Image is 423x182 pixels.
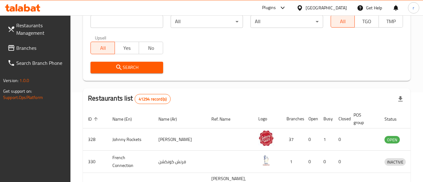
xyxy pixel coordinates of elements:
[171,15,243,28] div: All
[258,130,274,146] img: Johnny Rockets
[281,109,303,128] th: Branches
[3,93,43,101] a: Support.OpsPlatform
[3,40,71,55] a: Branches
[353,111,372,126] span: POS group
[3,76,18,85] span: Version:
[384,159,406,166] span: INACTIVE
[262,4,276,12] div: Plugins
[333,109,348,128] th: Closed
[135,96,170,102] span: 41294 record(s)
[318,151,333,173] td: 0
[107,151,153,173] td: French Connection
[333,17,353,26] span: All
[303,151,318,173] td: 0
[117,44,137,53] span: Yes
[333,151,348,173] td: 0
[384,136,400,143] span: OPEN
[19,76,29,85] span: 1.0.0
[3,18,71,40] a: Restaurants Management
[16,44,66,52] span: Branches
[83,128,107,151] td: 328
[95,64,158,71] span: Search
[158,115,185,123] span: Name (Ar)
[3,87,32,95] span: Get support on:
[413,4,414,11] span: r
[142,44,161,53] span: No
[303,128,318,151] td: 0
[253,109,281,128] th: Logo
[139,42,163,54] button: No
[153,128,206,151] td: [PERSON_NAME]
[354,15,379,28] button: TGO
[16,59,66,67] span: Search Branch Phone
[88,94,171,104] h2: Restaurants list
[381,17,400,26] span: TMP
[3,55,71,70] a: Search Branch Phone
[379,15,403,28] button: TMP
[90,15,163,28] input: Search for restaurant name or ID..
[90,62,163,73] button: Search
[393,91,408,107] div: Export file
[88,115,100,123] span: ID
[250,15,323,28] div: All
[303,109,318,128] th: Open
[333,128,348,151] td: 0
[16,22,66,37] span: Restaurants Management
[318,109,333,128] th: Busy
[318,128,333,151] td: 1
[115,42,139,54] button: Yes
[107,128,153,151] td: Johnny Rockets
[357,17,376,26] span: TGO
[93,44,112,53] span: All
[384,115,405,123] span: Status
[331,15,355,28] button: All
[135,94,171,104] div: Total records count
[112,115,140,123] span: Name (En)
[211,115,239,123] span: Ref. Name
[95,35,106,40] label: Upsell
[281,151,303,173] td: 1
[153,151,206,173] td: فرنش كونكشن
[306,4,347,11] div: [GEOGRAPHIC_DATA]
[258,153,274,168] img: French Connection
[281,128,303,151] td: 37
[83,151,107,173] td: 330
[90,42,115,54] button: All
